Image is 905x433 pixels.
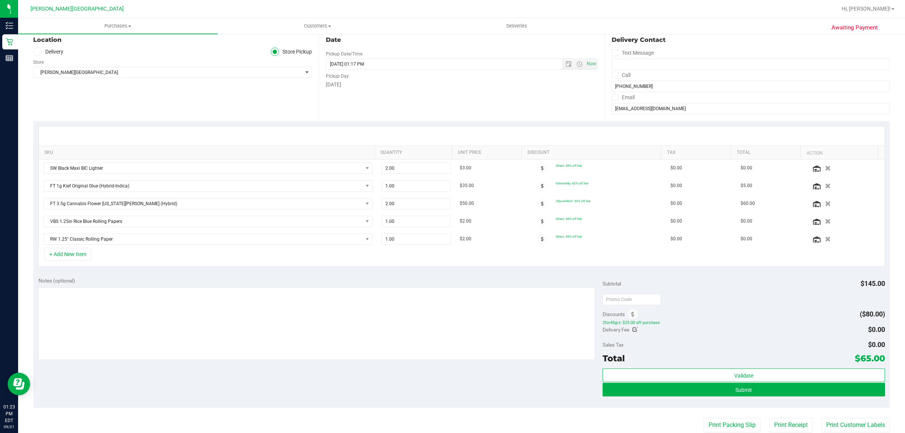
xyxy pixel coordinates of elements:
span: $0.00 [741,164,752,172]
button: Submit [603,383,885,396]
span: $50.00 [460,200,474,207]
span: $35.00 [460,182,474,189]
input: 1.00 [382,234,450,244]
span: Validate [734,373,753,379]
a: Total [737,150,798,156]
label: Store [33,59,44,66]
span: $5.00 [741,182,752,189]
span: 2for45grz: $25.00 off purchase [603,320,885,325]
span: $60.00 [741,200,755,207]
label: Store Pickup [271,48,312,56]
span: ($80.00) [860,310,885,318]
span: NO DATA FOUND [43,180,373,192]
label: Delivery [33,48,63,56]
i: Edit Delivery Fee [632,327,638,332]
span: $0.00 [670,164,682,172]
span: [PERSON_NAME][GEOGRAPHIC_DATA] [31,6,124,12]
input: 1.00 [382,216,450,227]
p: 01:23 PM EDT [3,404,15,424]
span: Deliveries [496,23,537,29]
span: Awaiting Payment [831,23,878,32]
span: Sales Tax [603,342,624,348]
span: VBS 1.25in Rice Blue Rolling Papers [44,216,363,227]
div: [DATE] [326,81,597,89]
button: Print Customer Labels [821,418,890,432]
label: Email [612,92,635,103]
span: select [302,67,311,78]
span: $2.00 [460,218,471,225]
span: 60monthly: 60% off line [556,181,588,185]
span: Discounts [603,307,625,321]
div: Delivery Contact [612,35,890,45]
span: $65.00 [855,353,885,364]
label: Call [612,70,630,81]
span: $0.00 [868,341,885,349]
span: NO DATA FOUND [43,233,373,245]
span: NO DATA FOUND [43,163,373,174]
input: 2.00 [382,163,450,174]
button: Print Packing Slip [704,418,761,432]
a: Quantity [380,150,449,156]
a: Tax [667,150,728,156]
span: NO DATA FOUND [43,198,373,209]
button: Validate [603,369,885,382]
input: Format: (999) 999-9999 [612,58,890,70]
span: Submit [735,387,752,393]
span: Hi, [PERSON_NAME]! [842,6,891,12]
span: Total [603,353,625,364]
div: Date [326,35,597,45]
label: Pickup Date/Time [326,51,362,57]
span: [PERSON_NAME][GEOGRAPHIC_DATA] [34,67,302,78]
span: $145.00 [861,279,885,287]
input: Promo Code [603,294,661,305]
span: Delivery Fee [603,327,629,333]
span: $0.00 [670,182,682,189]
a: SKU [44,150,371,156]
span: Customers [218,23,417,29]
p: 09/21 [3,424,15,430]
span: $0.00 [868,326,885,333]
iframe: Resource center [8,373,30,395]
a: Purchases [18,18,218,34]
span: $0.00 [741,235,752,243]
span: Open the date view [562,61,575,67]
a: Discount [528,150,658,156]
span: $2.00 [460,235,471,243]
span: $0.00 [670,218,682,225]
a: Customers [218,18,417,34]
span: FT 3.5g Cannabis Flower [US_STATE][PERSON_NAME] (Hybrid) [44,198,363,209]
a: Deliveries [417,18,617,34]
button: Print Receipt [769,418,813,432]
a: Unit Price [458,150,518,156]
span: Purchases [18,23,218,29]
input: Format: (999) 999-9999 [612,81,890,92]
label: Text Message [612,48,654,58]
span: Notes (optional) [38,278,75,284]
span: RW 1.25" Classic Rolling Paper [44,234,363,244]
span: NO DATA FOUND [43,216,373,227]
span: 40acc: 40% off line [556,164,582,167]
span: SW Black Maxi BIC Lighter [44,163,363,174]
span: 40acc: 40% off line [556,235,582,238]
span: $0.00 [670,235,682,243]
span: 40acc: 40% off line [556,217,582,221]
span: 30premfire1: 30% off line [556,199,591,203]
span: Subtotal [603,281,621,287]
div: Location [33,35,312,45]
inline-svg: Retail [6,38,13,46]
span: $3.00 [460,164,471,172]
input: 2.00 [382,198,450,209]
label: Pickup Day [326,73,349,80]
span: Open the time view [573,61,586,67]
span: Set Current date [585,58,598,69]
button: + Add New Item [44,248,91,261]
span: $0.00 [670,200,682,207]
th: Action [800,146,877,160]
inline-svg: Reports [6,54,13,62]
span: $0.00 [741,218,752,225]
inline-svg: Inventory [6,22,13,29]
input: 1.00 [382,181,450,191]
span: FT 1g Kief Original Glue (Hybrid-Indica) [44,181,363,191]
